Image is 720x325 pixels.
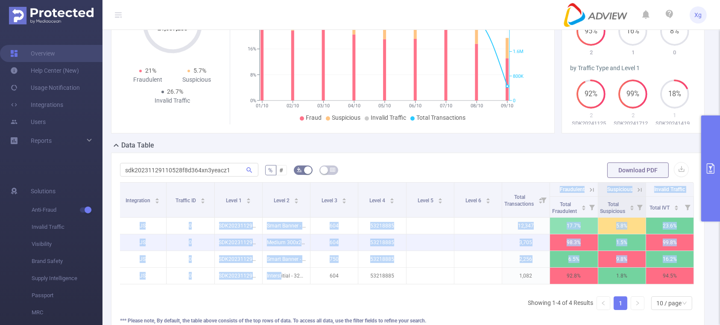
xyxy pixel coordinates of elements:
a: Integrations [10,96,63,113]
i: icon: caret-down [200,200,205,203]
i: icon: caret-up [200,197,205,199]
p: SDK20231129110528f8d364xn3yeacz1 [215,234,262,251]
span: Solutions [31,183,56,200]
p: SDK20231129110528f8d364xn3yeacz1 [215,218,262,234]
div: Sort [389,197,395,202]
p: 0 [167,234,214,251]
h2: Data Table [121,140,154,151]
div: 10 / page [656,297,682,310]
i: icon: caret-down [674,207,679,210]
i: Filter menu [634,197,646,217]
span: Invalid Traffic [371,114,406,121]
span: 99% [618,91,647,97]
span: 21% [145,67,156,74]
a: Usage Notification [10,79,80,96]
span: Total Transactions [504,194,535,207]
p: Smart Banner - 320x50 [0] [263,218,310,234]
p: 9.8% [598,251,646,267]
div: Sort [486,197,491,202]
i: icon: right [635,301,640,306]
i: icon: caret-up [438,197,442,199]
li: Previous Page [597,296,610,310]
div: Sort [294,197,299,202]
span: Suspicious [332,114,360,121]
div: Sort [200,197,205,202]
span: Level 4 [369,198,386,204]
p: 2 [571,111,612,120]
span: Total Transactions [416,114,465,121]
li: Showing 1-4 of 4 Results [528,296,593,310]
span: Invalid Traffic [32,219,102,236]
li: Next Page [631,296,644,310]
span: MRC [32,304,102,321]
p: 1.8% [598,268,646,284]
p: 2,256 [502,251,550,267]
tspan: 16% [248,47,256,52]
p: SDK20231129110528f8d364xn3yeacz1 [215,251,262,267]
tspan: 02/10 [287,103,299,109]
div: *** Please note, By default, the table above consists of the top rows of data. To access all data... [120,317,696,325]
div: Sort [581,204,586,209]
p: JS [119,218,166,234]
p: 1 [654,111,696,120]
p: 23.6% [646,218,694,234]
p: 17.7% [550,218,597,234]
span: 26.7% [167,88,184,95]
span: 8% [660,28,689,35]
i: icon: caret-up [582,204,586,207]
span: Integration [126,198,152,204]
span: Level 3 [322,198,339,204]
span: Level 2 [274,198,291,204]
p: Smart Banner - 320x50 [0] [263,251,310,267]
p: 53218885 [358,251,406,267]
i: icon: caret-up [630,204,635,207]
div: Sort [342,197,347,202]
p: SDK20241125111103kq9ovesahl71zct [571,119,612,128]
tspan: 0% [250,98,256,103]
i: icon: caret-down [486,200,490,203]
p: 16.2% [646,251,694,267]
i: Filter menu [586,197,598,217]
i: Filter menu [682,197,694,217]
span: Level 1 [226,198,243,204]
tspan: 0 [513,98,515,103]
i: icon: caret-up [246,197,251,199]
i: icon: caret-down [630,207,635,210]
tspan: 03/10 [317,103,330,109]
span: 18% [660,91,689,97]
div: by Traffic Type and Level 1 [571,64,696,73]
span: Visibility [32,236,102,253]
p: 0 [167,251,214,267]
p: 1 [612,48,654,57]
tspan: 8% [250,72,256,78]
i: icon: caret-down [294,200,299,203]
tspan: 04/10 [348,103,360,109]
span: Fraud [306,114,322,121]
p: 0 [654,48,696,57]
p: 604 [310,218,358,234]
span: Suspicious [607,186,632,192]
span: Traffic ID [176,198,197,204]
p: 53218885 [358,218,406,234]
tspan: 07/10 [440,103,452,109]
i: icon: caret-up [390,197,395,199]
p: 604 [310,268,358,284]
li: 1 [614,296,627,310]
span: Xg [695,6,702,24]
p: 53218885 [358,234,406,251]
span: Reports [31,137,52,144]
span: Brand Safety [32,253,102,270]
span: Total IVT [650,205,671,211]
a: Users [10,113,46,130]
div: Fraudulent [123,75,173,84]
p: Interstitial - 320x480 [1] [263,268,310,284]
span: % [269,167,273,174]
tspan: 01/10 [256,103,269,109]
p: 750 [310,251,358,267]
p: JS [119,251,166,267]
a: Help Center (New) [10,62,79,79]
p: 1.5% [598,234,646,251]
p: 0 [167,268,214,284]
span: Total Suspicious [600,201,627,214]
i: icon: caret-down [155,200,159,203]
